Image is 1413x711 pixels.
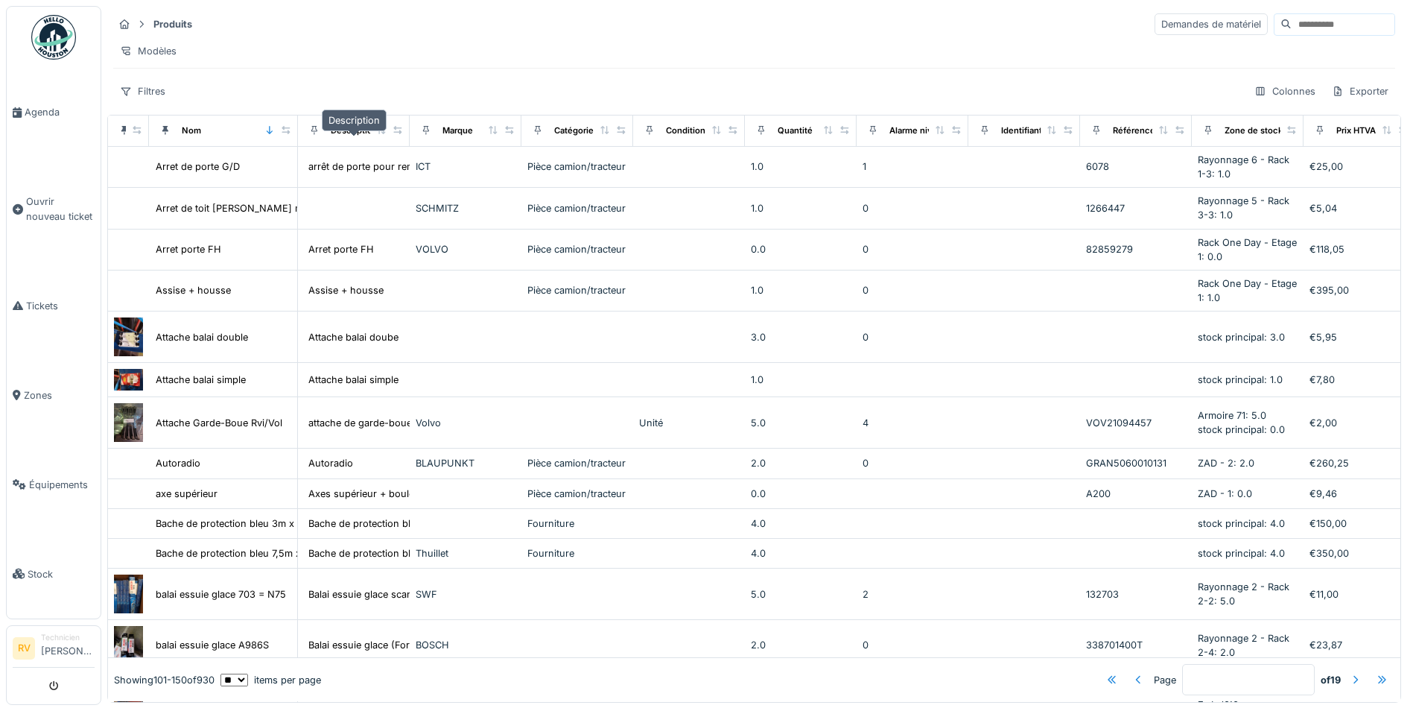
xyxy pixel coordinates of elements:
[751,487,851,501] div: 0.0
[114,575,143,613] img: balai essuie glace 703 = N75
[156,416,282,430] div: Attache Garde-Boue Rvi/Vol
[308,159,472,174] div: arrêt de porte pour remorque baché
[31,15,76,60] img: Badge_color-CXgf-gQk.svg
[1086,456,1186,470] div: GRAN5060010131
[7,440,101,529] a: Équipements
[863,587,962,601] div: 2
[1309,416,1409,430] div: €2,00
[308,283,384,297] div: Assise + housse
[28,567,95,581] span: Stock
[156,638,269,652] div: balai essuie glace A986S
[156,516,311,531] div: Bache de protection bleu 3m x 4m
[24,388,95,402] span: Zones
[1309,330,1409,344] div: €5,95
[889,124,964,137] div: Alarme niveau bas
[751,242,851,256] div: 0.0
[156,487,217,501] div: axe supérieur
[751,516,851,531] div: 4.0
[1198,581,1289,607] span: Rayonnage 2 - Rack 2-2: 5.0
[1198,410,1266,421] span: Armoire 71: 5.0
[220,673,321,687] div: items per page
[7,529,101,619] a: Stock
[308,373,399,387] div: Attache balai simple
[26,195,95,223] span: Ouvrir nouveau ticket
[1086,416,1186,430] div: VOV21094457
[1248,80,1322,102] div: Colonnes
[416,242,515,256] div: VOLVO
[156,242,221,256] div: Arret porte FH
[1309,516,1409,531] div: €150,00
[1198,195,1289,221] span: Rayonnage 5 - Rack 3-3: 1.0
[527,487,627,501] div: Pièce camion/tracteur
[113,80,172,102] div: Filtres
[1309,201,1409,215] div: €5,04
[416,638,515,652] div: BOSCH
[666,124,737,137] div: Conditionnement
[416,456,515,470] div: BLAUPUNKT
[7,261,101,350] a: Tickets
[751,416,851,430] div: 5.0
[114,369,143,391] img: Attache balai simple
[527,159,627,174] div: Pièce camion/tracteur
[863,201,962,215] div: 0
[1086,242,1186,256] div: 82859279
[308,416,412,430] div: attache de garde-boue
[1001,124,1073,137] div: Identifiant interne
[308,638,446,652] div: Balai essuie glace (Ford Kuga)
[416,546,515,560] div: Thuillet
[1309,159,1409,174] div: €25,00
[147,17,198,31] strong: Produits
[113,40,183,62] div: Modèles
[308,487,507,501] div: Axes supérieur + boulon + écrou + rondelle
[156,587,286,601] div: balai essuie glace 703 = N75
[1325,80,1395,102] div: Exporter
[863,416,962,430] div: 4
[1309,587,1409,601] div: €11,00
[416,416,515,430] div: Volvo
[863,242,962,256] div: 0
[416,587,515,601] div: SWF
[527,546,627,560] div: Fourniture
[7,157,101,261] a: Ouvrir nouveau ticket
[308,456,353,470] div: Autoradio
[1086,638,1186,652] div: 338701400T
[182,124,201,137] div: Nom
[41,632,95,643] div: Technicien
[863,456,962,470] div: 0
[1309,242,1409,256] div: €118,05
[1198,548,1285,559] span: stock principal: 4.0
[1225,124,1298,137] div: Zone de stockage
[1336,124,1376,137] div: Prix HTVA
[442,124,473,137] div: Marque
[156,283,231,297] div: Assise + housse
[7,68,101,157] a: Agenda
[308,546,536,560] div: Bache de protection bleu 7,5m x 3,50m !! mise a...
[863,283,962,297] div: 0
[308,587,550,601] div: Balai essuie glace scania/vol SWF13270 = Bosch N75
[7,350,101,440] a: Zones
[863,638,962,652] div: 0
[1198,458,1254,469] span: ZAD - 2: 2.0
[751,546,851,560] div: 4.0
[26,299,95,313] span: Tickets
[1113,124,1210,137] div: Référence constructeur
[1309,283,1409,297] div: €395,00
[527,456,627,470] div: Pièce camion/tracteur
[25,105,95,119] span: Agenda
[527,283,627,297] div: Pièce camion/tracteur
[41,632,95,664] li: [PERSON_NAME]
[1309,638,1409,652] div: €23,87
[751,373,851,387] div: 1.0
[751,587,851,601] div: 5.0
[1198,424,1285,435] span: stock principal: 0.0
[1321,673,1341,687] strong: of 19
[156,330,248,344] div: Attache balai double
[1309,487,1409,501] div: €9,46
[1198,518,1285,529] span: stock principal: 4.0
[156,159,240,174] div: Arret de porte G/D
[322,110,387,131] div: Description
[308,516,542,531] div: Bache de protection bleu 3m x 4m !! uniquement ...
[156,546,333,560] div: Bache de protection bleu 7,5m x 3,50m
[29,478,95,492] span: Équipements
[1198,332,1285,343] span: stock principal: 3.0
